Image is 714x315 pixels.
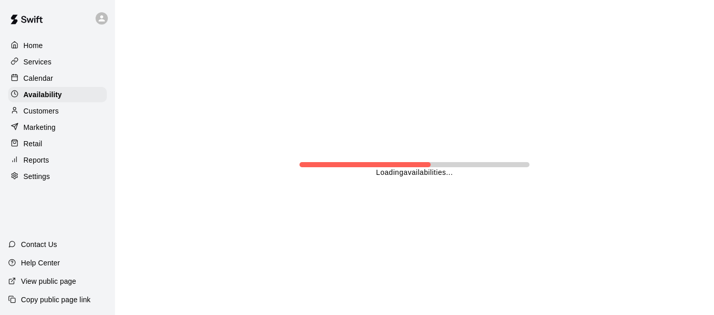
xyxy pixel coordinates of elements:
a: Marketing [8,120,107,135]
p: Reports [24,155,49,165]
p: Help Center [21,258,60,268]
p: Home [24,40,43,51]
a: Services [8,54,107,70]
a: Calendar [8,71,107,86]
a: Reports [8,152,107,168]
a: Availability [8,87,107,102]
p: View public page [21,276,76,286]
p: Settings [24,171,50,182]
p: Calendar [24,73,53,83]
p: Contact Us [21,239,57,250]
p: Copy public page link [21,295,90,305]
p: Marketing [24,122,56,132]
p: Retail [24,139,42,149]
a: Settings [8,169,107,184]
a: Customers [8,103,107,119]
a: Home [8,38,107,53]
p: Services [24,57,52,67]
p: Loading availabilities ... [376,167,453,178]
p: Customers [24,106,59,116]
a: Retail [8,136,107,151]
p: Availability [24,89,62,100]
